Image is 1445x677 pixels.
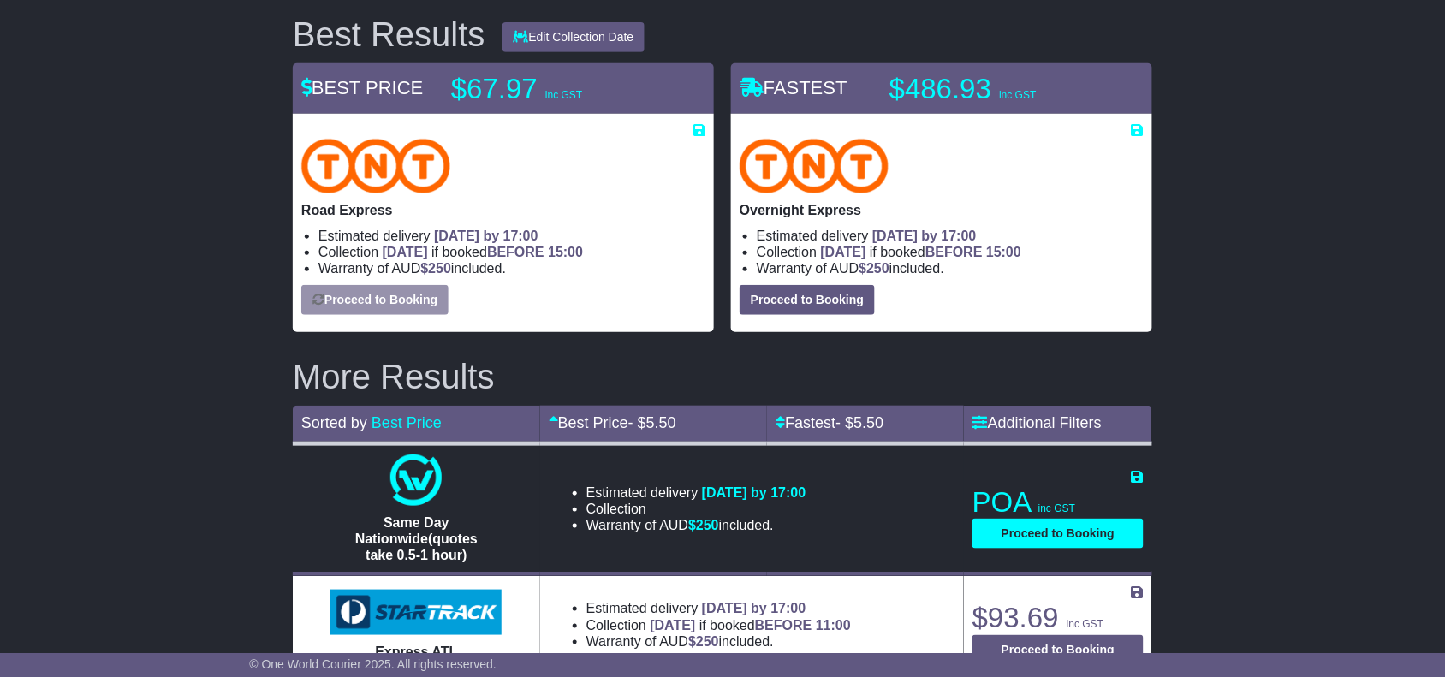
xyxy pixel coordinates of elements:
[889,72,1103,106] p: $486.93
[487,245,544,259] span: BEFORE
[318,228,705,244] li: Estimated delivery
[293,358,1152,395] h2: More Results
[740,139,889,193] img: TNT Domestic: Overnight Express
[502,22,645,52] button: Edit Collection Date
[859,261,889,276] span: $
[651,618,696,632] span: [DATE]
[428,261,451,276] span: 250
[776,414,883,431] a: Fastest- $5.50
[740,202,1144,218] p: Overnight Express
[318,244,705,260] li: Collection
[757,244,1144,260] li: Collection
[972,601,1144,635] p: $93.69
[549,414,676,431] a: Best Price- $5.50
[301,77,423,98] span: BEST PRICE
[757,228,1144,244] li: Estimated delivery
[301,202,705,218] p: Road Express
[972,635,1144,665] button: Proceed to Booking
[872,229,977,243] span: [DATE] by 17:00
[628,414,676,431] span: - $
[925,245,983,259] span: BEFORE
[688,518,719,532] span: $
[545,89,582,101] span: inc GST
[821,245,866,259] span: [DATE]
[372,414,442,431] a: Best Price
[586,617,851,633] li: Collection
[972,519,1144,549] button: Proceed to Booking
[586,633,851,650] li: Warranty of AUD included.
[390,454,442,506] img: One World Courier: Same Day Nationwide(quotes take 0.5-1 hour)
[740,285,875,315] button: Proceed to Booking
[383,245,583,259] span: if booked
[757,260,1144,276] li: Warranty of AUD included.
[972,485,1144,520] p: POA
[284,15,494,53] div: Best Results
[420,261,451,276] span: $
[355,515,478,562] span: Same Day Nationwide(quotes take 0.5-1 hour)
[318,260,705,276] li: Warranty of AUD included.
[696,518,719,532] span: 250
[548,245,583,259] span: 15:00
[330,590,502,636] img: StarTrack: Express ATL
[972,414,1102,431] a: Additional Filters
[586,600,851,616] li: Estimated delivery
[586,484,806,501] li: Estimated delivery
[702,485,806,500] span: [DATE] by 17:00
[1038,502,1075,514] span: inc GST
[835,414,883,431] span: - $
[586,501,806,517] li: Collection
[451,72,665,106] p: $67.97
[816,618,851,632] span: 11:00
[301,414,367,431] span: Sorted by
[249,657,497,671] span: © One World Courier 2025. All rights reserved.
[755,618,812,632] span: BEFORE
[854,414,884,431] span: 5.50
[383,245,428,259] span: [DATE]
[702,601,806,615] span: [DATE] by 17:00
[646,414,676,431] span: 5.50
[986,245,1021,259] span: 15:00
[999,89,1036,101] span: inc GST
[651,618,851,632] span: if booked
[688,634,719,649] span: $
[1067,618,1103,630] span: inc GST
[696,634,719,649] span: 250
[586,517,806,533] li: Warranty of AUD included.
[434,229,538,243] span: [DATE] by 17:00
[301,139,450,193] img: TNT Domestic: Road Express
[375,644,457,659] span: Express ATL
[740,77,847,98] span: FASTEST
[301,285,449,315] button: Proceed to Booking
[866,261,889,276] span: 250
[821,245,1021,259] span: if booked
